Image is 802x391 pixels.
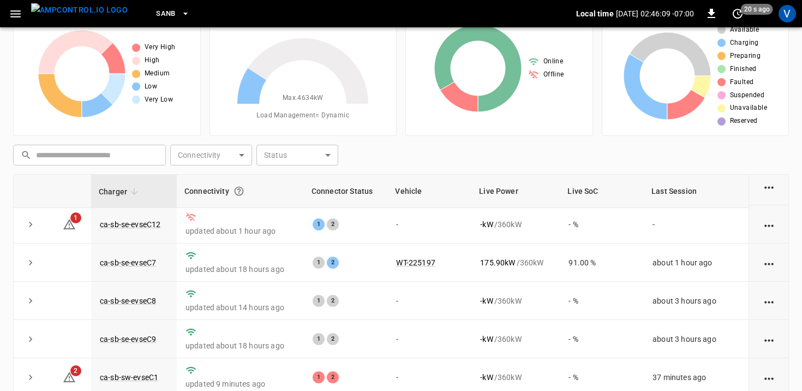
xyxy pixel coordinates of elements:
[22,216,39,233] button: expand row
[480,334,551,345] div: / 360 kW
[100,373,158,382] a: ca-sb-sw-evseC1
[730,64,757,75] span: Finished
[560,320,644,358] td: - %
[22,369,39,386] button: expand row
[762,295,776,306] div: action cell options
[730,103,767,114] span: Unavailable
[560,244,644,282] td: 91.00 %
[22,293,39,309] button: expand row
[22,254,39,271] button: expand row
[543,56,563,67] span: Online
[644,282,749,320] td: about 3 hours ago
[387,282,471,320] td: -
[327,257,339,269] div: 2
[560,175,644,208] th: Live SoC
[396,258,435,267] a: WT-225197
[313,257,325,269] div: 1
[730,77,754,88] span: Faulted
[644,175,749,208] th: Last Session
[480,295,551,306] div: / 360 kW
[100,258,156,267] a: ca-sb-se-evseC7
[543,69,564,80] span: Offline
[644,320,749,358] td: about 3 hours ago
[185,302,295,313] p: updated about 14 hours ago
[560,282,644,320] td: - %
[387,175,471,208] th: Vehicle
[327,333,339,345] div: 2
[779,5,796,22] div: profile-icon
[184,181,296,201] div: Connectivity
[480,219,551,230] div: / 360 kW
[185,378,295,389] p: updated 9 minutes ago
[480,372,493,383] p: - kW
[304,175,388,208] th: Connector Status
[313,333,325,345] div: 1
[100,335,156,343] a: ca-sb-se-evseC9
[145,68,170,79] span: Medium
[313,295,325,307] div: 1
[256,110,349,121] span: Load Management = Dynamic
[576,8,614,19] p: Local time
[730,90,765,101] span: Suspended
[156,8,176,20] span: SanB
[560,205,644,244] td: - %
[283,93,324,104] span: Max. 4634 kW
[644,205,749,244] td: -
[185,340,295,351] p: updated about 18 hours ago
[729,5,746,22] button: set refresh interval
[480,219,493,230] p: - kW
[63,372,76,381] a: 2
[327,218,339,230] div: 2
[387,205,471,244] td: -
[185,264,295,275] p: updated about 18 hours ago
[741,4,773,15] span: 20 s ago
[100,297,156,305] a: ca-sb-se-evseC8
[31,3,128,17] img: ampcontrol.io logo
[152,3,194,25] button: SanB
[145,42,176,53] span: Very High
[480,257,551,268] div: / 360 kW
[730,38,759,49] span: Charging
[313,371,325,383] div: 1
[327,295,339,307] div: 2
[313,218,325,230] div: 1
[762,219,776,230] div: action cell options
[616,8,694,19] p: [DATE] 02:46:09 -07:00
[644,244,749,282] td: about 1 hour ago
[145,55,160,66] span: High
[145,94,173,105] span: Very Low
[99,185,141,198] span: Charger
[387,320,471,358] td: -
[100,220,160,229] a: ca-sb-se-evseC12
[63,220,76,228] a: 1
[480,372,551,383] div: / 360 kW
[730,25,759,35] span: Available
[471,175,560,208] th: Live Power
[730,116,758,127] span: Reserved
[185,226,295,236] p: updated about 1 hour ago
[762,257,776,268] div: action cell options
[70,212,81,223] span: 1
[229,181,249,201] button: Connection between the charger and our software.
[762,334,776,345] div: action cell options
[22,331,39,347] button: expand row
[730,51,761,62] span: Preparing
[327,371,339,383] div: 2
[70,365,81,376] span: 2
[480,295,493,306] p: - kW
[480,257,515,268] p: 175.90 kW
[762,372,776,383] div: action cell options
[145,81,157,92] span: Low
[762,181,776,192] div: action cell options
[480,334,493,345] p: - kW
